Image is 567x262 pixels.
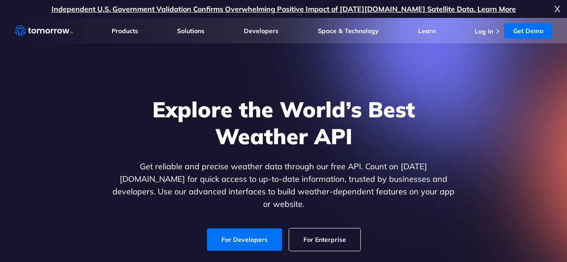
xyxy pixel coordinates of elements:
[112,27,138,35] a: Products
[475,27,493,35] a: Log In
[15,24,73,38] a: Home link
[244,27,278,35] a: Developers
[52,4,516,13] a: Independent U.S. Government Validation Confirms Overwhelming Positive Impact of [DATE][DOMAIN_NAM...
[418,27,436,35] a: Learn
[207,228,282,251] a: For Developers
[289,228,360,251] a: For Enterprise
[177,27,204,35] a: Solutions
[111,160,457,210] p: Get reliable and precise weather data through our free API. Count on [DATE][DOMAIN_NAME] for quic...
[504,23,552,39] a: Get Demo
[318,27,379,35] a: Space & Technology
[111,96,457,150] h1: Explore the World’s Best Weather API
